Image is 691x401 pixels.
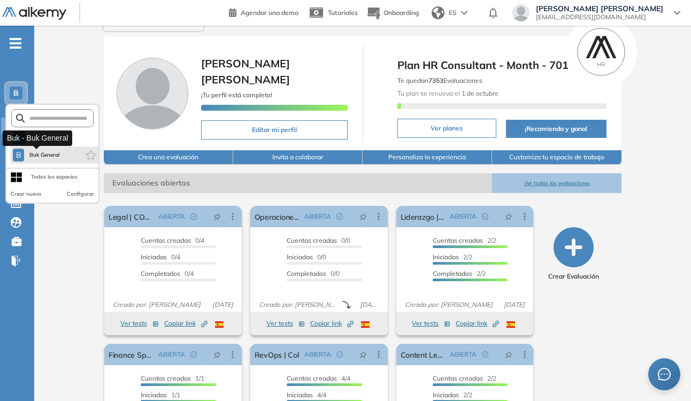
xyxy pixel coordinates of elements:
[482,351,488,358] span: check-circle
[104,150,233,165] button: Crea una evaluación
[201,120,348,140] button: Editar mi perfil
[363,150,492,165] button: Personaliza la experiencia
[401,206,446,227] a: Liderazgo | Col
[505,350,512,359] span: pushpin
[241,9,298,17] span: Agendar una demo
[310,317,354,330] button: Copiar link
[287,269,326,277] span: Completados
[336,351,343,358] span: check-circle
[450,350,477,359] span: ABIERTA
[356,300,383,310] span: [DATE]
[266,317,305,330] button: Ver tests
[158,350,185,359] span: ABIERTA
[287,253,326,261] span: 0/0
[201,91,272,99] span: ¡Tu perfil está completo!
[287,269,340,277] span: 0/0
[104,173,492,193] span: Evaluaciones abiertas
[432,6,444,19] img: world
[383,9,419,17] span: Onboarding
[109,344,154,365] a: Finance Specialist CL
[456,317,499,330] button: Copiar link
[11,190,41,198] button: Crear nuevo
[304,350,331,359] span: ABIERTA
[433,374,483,382] span: Cuentas creadas
[141,253,180,261] span: 0/4
[328,9,358,17] span: Tutoriales
[397,76,482,84] span: Te quedan Evaluaciones
[310,319,354,328] span: Copiar link
[287,253,313,261] span: Iniciadas
[336,213,343,220] span: check-circle
[401,344,446,365] a: Content Lead
[433,269,486,277] span: 2/2
[141,236,204,244] span: 0/4
[548,227,599,281] button: Crear Evaluación
[208,300,237,310] span: [DATE]
[190,351,197,358] span: check-circle
[428,76,443,84] b: 7353
[201,57,290,86] span: [PERSON_NAME] [PERSON_NAME]
[141,269,180,277] span: Completados
[351,208,375,225] button: pushpin
[506,120,606,138] button: ¡Recomienda y gana!
[412,317,450,330] button: Ver tests
[229,5,298,18] a: Agendar una demo
[67,190,94,198] button: Configurar
[205,208,229,225] button: pushpin
[433,236,483,244] span: Cuentas creadas
[233,150,363,165] button: Invita a colaborar
[536,13,663,21] span: [EMAIL_ADDRESS][DOMAIN_NAME]
[287,236,337,244] span: Cuentas creadas
[287,391,326,399] span: 4/4
[482,213,488,220] span: check-circle
[213,350,221,359] span: pushpin
[492,173,621,193] button: Ver todas las evaluaciones
[109,300,205,310] span: Creado por: [PERSON_NAME]
[190,213,197,220] span: check-circle
[287,391,313,399] span: Iniciadas
[433,391,472,399] span: 2/2
[164,319,208,328] span: Copiar link
[397,119,496,138] button: Ver planes
[255,300,342,310] span: Creado por: [PERSON_NAME]
[109,206,154,227] a: Legal | CORP
[255,344,299,365] a: RevOps | Col
[359,212,367,221] span: pushpin
[449,8,457,18] span: ES
[287,374,350,382] span: 4/4
[497,346,520,363] button: pushpin
[31,173,78,181] div: Todos los espacios
[141,374,204,382] span: 1/1
[213,212,221,221] span: pushpin
[10,42,21,44] i: -
[141,236,191,244] span: Cuentas creadas
[505,212,512,221] span: pushpin
[433,269,472,277] span: Completados
[361,321,370,328] img: ESP
[397,57,607,73] span: Plan HR Consultant - Month - 701 a 1000
[215,321,224,328] img: ESP
[164,317,208,330] button: Copiar link
[16,151,21,159] span: B
[287,236,350,244] span: 0/0
[141,391,180,399] span: 1/1
[359,350,367,359] span: pushpin
[492,150,621,165] button: Customiza tu espacio de trabajo
[506,321,515,328] img: ESP
[401,300,497,310] span: Creado por: [PERSON_NAME]
[351,346,375,363] button: pushpin
[141,253,167,261] span: Iniciadas
[433,236,496,244] span: 2/2
[366,2,419,25] button: Onboarding
[120,317,159,330] button: Ver tests
[13,89,19,97] span: B
[141,391,167,399] span: Iniciadas
[141,374,191,382] span: Cuentas creadas
[497,208,520,225] button: pushpin
[255,206,300,227] a: Operaciones | [GEOGRAPHIC_DATA]
[548,272,599,281] span: Crear Evaluación
[287,374,337,382] span: Cuentas creadas
[397,89,498,97] span: Tu plan se renueva el
[433,253,459,261] span: Iniciadas
[141,269,194,277] span: 0/4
